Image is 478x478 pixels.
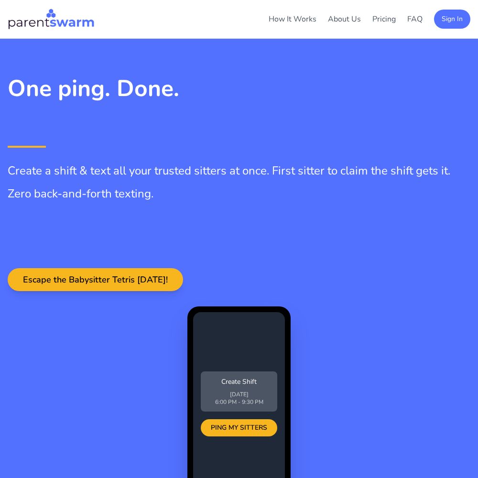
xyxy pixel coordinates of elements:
[269,14,316,24] a: How It Works
[8,268,183,291] button: Escape the Babysitter Tetris [DATE]!
[328,14,361,24] a: About Us
[434,13,470,24] a: Sign In
[206,398,272,406] p: 6:00 PM - 9:30 PM
[8,275,183,285] a: Escape the Babysitter Tetris [DATE]!
[206,377,272,387] p: Create Shift
[407,14,423,24] a: FAQ
[201,419,277,436] div: PING MY SITTERS
[372,14,396,24] a: Pricing
[434,10,470,29] button: Sign In
[8,8,95,31] img: Parentswarm Logo
[206,391,272,398] p: [DATE]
